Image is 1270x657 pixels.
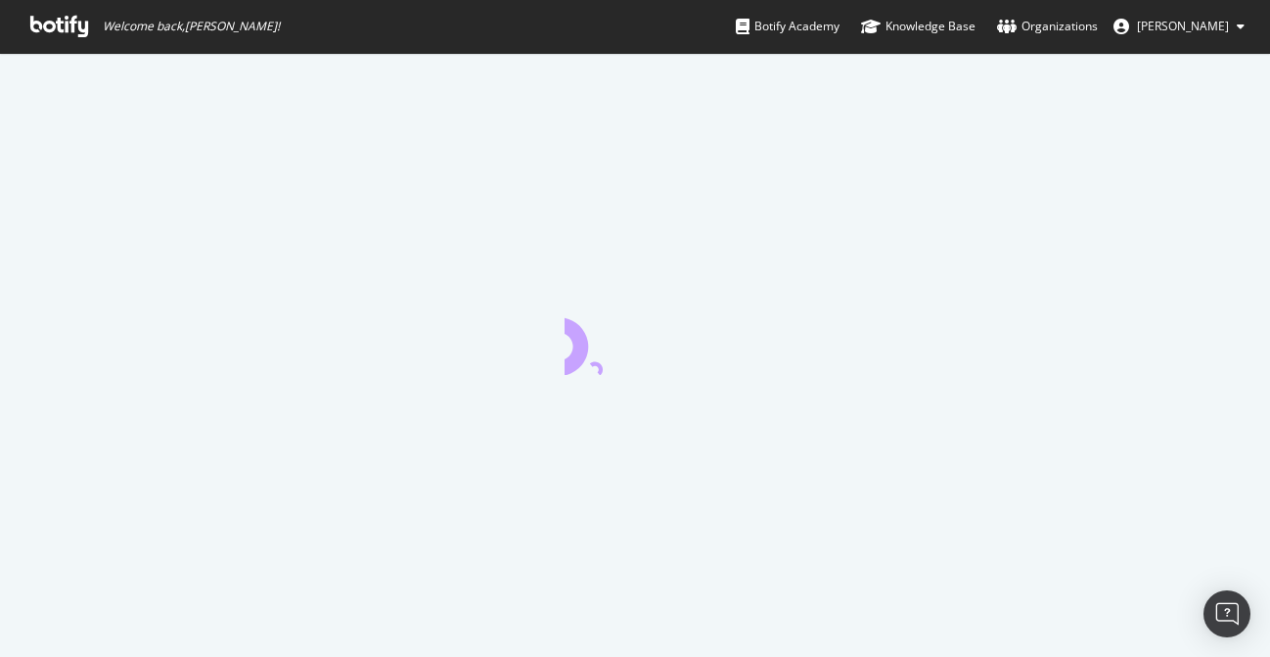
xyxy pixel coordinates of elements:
[1203,590,1250,637] div: Open Intercom Messenger
[997,17,1098,36] div: Organizations
[103,19,280,34] span: Welcome back, [PERSON_NAME] !
[565,305,705,375] div: animation
[1137,18,1229,34] span: Axel af Petersens
[736,17,839,36] div: Botify Academy
[861,17,975,36] div: Knowledge Base
[1098,11,1260,42] button: [PERSON_NAME]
